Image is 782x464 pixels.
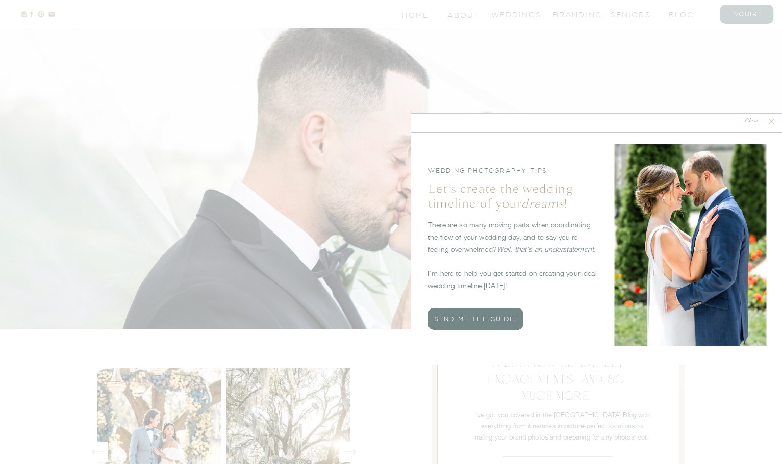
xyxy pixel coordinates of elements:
p: There are so many moving parts when coordinating the flow of your wedding day, and to say you’re ... [428,219,599,296]
a: send me the guide! [428,314,523,324]
a: seniors [611,10,651,18]
a: Discover timeless weddings, heartfelt engagements, and so much more. [473,338,641,403]
a: Weddings [491,10,532,18]
nav: Close [736,117,766,126]
h3: wedding photography tips [428,166,592,176]
a: Home [402,10,430,19]
a: branding [553,10,594,18]
p: I’ve got you covered in the [GEOGRAPHIC_DATA] Blog with everything from itineraries in picture-pe... [472,409,652,448]
i: dreams [521,196,564,212]
i: Well, that’s an understatement. [497,245,596,253]
a: inquire [726,10,767,18]
h2: Let's create the wedding timeline of your ! [428,182,599,205]
a: About [447,10,478,19]
a: blog [669,10,710,18]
